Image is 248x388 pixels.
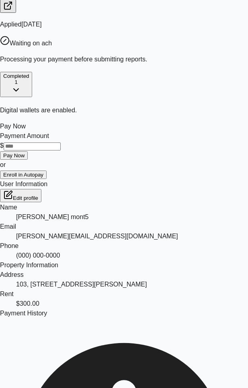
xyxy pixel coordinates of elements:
[16,252,60,259] span: (000) 000-0000
[10,40,52,47] span: Waiting on ach
[16,233,178,240] span: [PERSON_NAME][EMAIL_ADDRESS][DOMAIN_NAME]
[16,299,248,309] dd: $300.00
[16,212,248,222] dd: [PERSON_NAME] mont5
[3,79,29,85] div: 1
[16,280,248,289] dd: 103, [STREET_ADDRESS][PERSON_NAME]
[3,73,29,79] span: Completed
[13,195,38,201] span: Edit profile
